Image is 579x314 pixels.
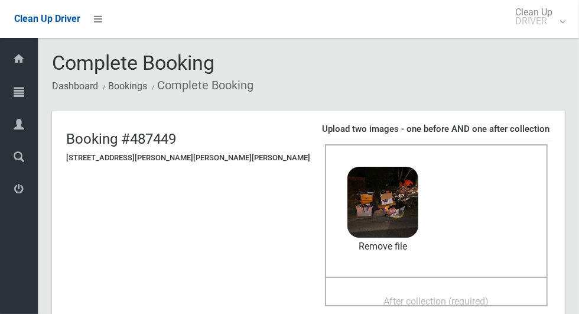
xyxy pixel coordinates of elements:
a: Clean Up Driver [14,10,80,28]
span: Clean Up [509,8,564,25]
small: DRIVER [515,17,552,25]
a: Bookings [108,80,147,92]
span: Complete Booking [52,51,214,75]
h4: Upload two images - one before AND one after collection [322,124,551,134]
a: Remove file [347,238,418,255]
span: After collection (required) [384,296,489,307]
h2: Booking #487449 [66,131,310,147]
li: Complete Booking [149,75,253,96]
h5: [STREET_ADDRESS][PERSON_NAME][PERSON_NAME][PERSON_NAME] [66,154,310,162]
a: Dashboard [52,80,98,92]
span: Clean Up Driver [14,13,80,24]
